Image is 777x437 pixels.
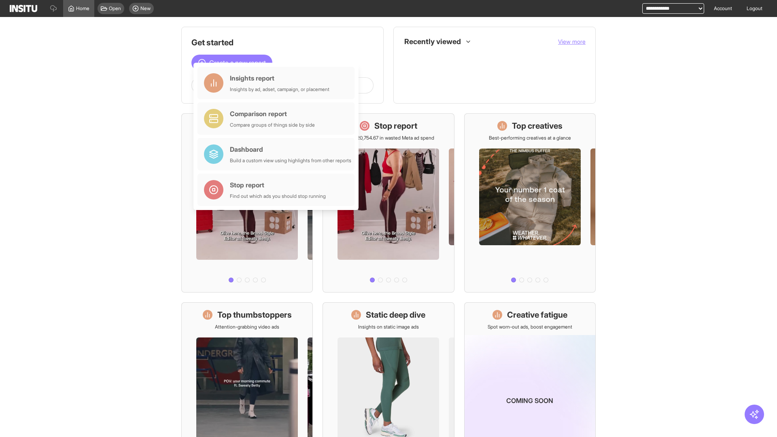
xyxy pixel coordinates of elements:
[230,193,326,199] div: Find out which ads you should stop running
[230,180,326,190] div: Stop report
[230,109,315,119] div: Comparison report
[217,309,292,320] h1: Top thumbstoppers
[230,86,329,93] div: Insights by ad, adset, campaign, or placement
[76,5,89,12] span: Home
[358,324,419,330] p: Insights on static image ads
[230,157,351,164] div: Build a custom view using highlights from other reports
[366,309,425,320] h1: Static deep dive
[342,135,434,141] p: Save £20,754.67 in wasted Meta ad spend
[512,120,563,132] h1: Top creatives
[374,120,417,132] h1: Stop report
[140,5,151,12] span: New
[230,144,351,154] div: Dashboard
[489,135,571,141] p: Best-performing creatives at a glance
[109,5,121,12] span: Open
[191,55,272,71] button: Create a new report
[10,5,37,12] img: Logo
[209,58,266,68] span: Create a new report
[323,113,454,293] a: Stop reportSave £20,754.67 in wasted Meta ad spend
[558,38,586,45] span: View more
[230,73,329,83] div: Insights report
[558,38,586,46] button: View more
[230,122,315,128] div: Compare groups of things side by side
[464,113,596,293] a: Top creativesBest-performing creatives at a glance
[215,324,279,330] p: Attention-grabbing video ads
[191,37,374,48] h1: Get started
[181,113,313,293] a: What's live nowSee all active ads instantly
